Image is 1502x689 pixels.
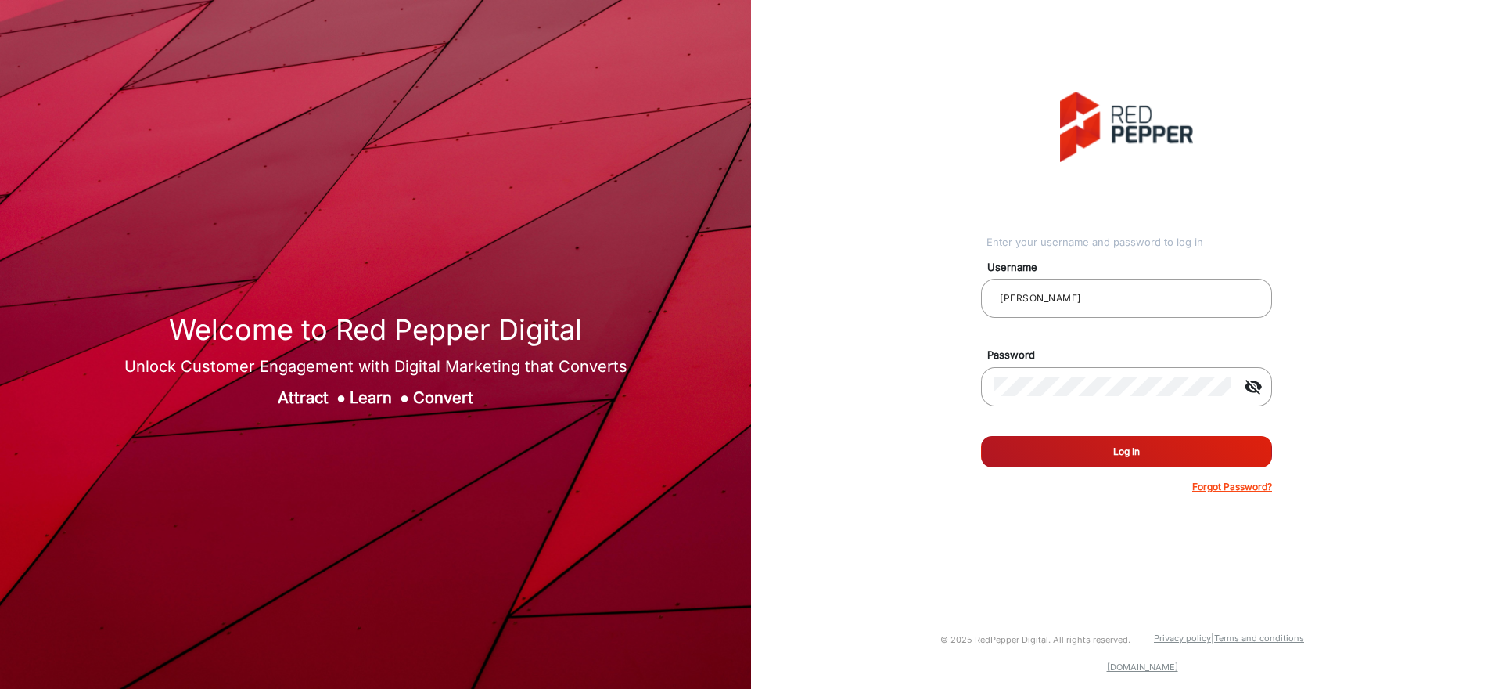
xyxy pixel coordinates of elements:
a: Privacy policy [1154,633,1211,644]
mat-icon: visibility_off [1234,377,1272,396]
p: Forgot Password? [1192,480,1272,494]
input: Your username [994,289,1259,308]
span: ● [400,388,409,407]
div: Unlock Customer Engagement with Digital Marketing that Converts [124,355,627,378]
h1: Welcome to Red Pepper Digital [124,313,627,347]
img: vmg-logo [1060,92,1193,162]
div: Attract Learn Convert [124,386,627,409]
small: © 2025 RedPepper Digital. All rights reserved. [940,634,1130,645]
a: Terms and conditions [1214,633,1304,644]
a: | [1211,633,1214,644]
span: ● [336,388,346,407]
a: [DOMAIN_NAME] [1107,662,1178,673]
mat-label: Password [976,348,1290,363]
mat-label: Username [976,260,1290,276]
div: Enter your username and password to log in [986,235,1272,251]
button: Log In [981,436,1272,467]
